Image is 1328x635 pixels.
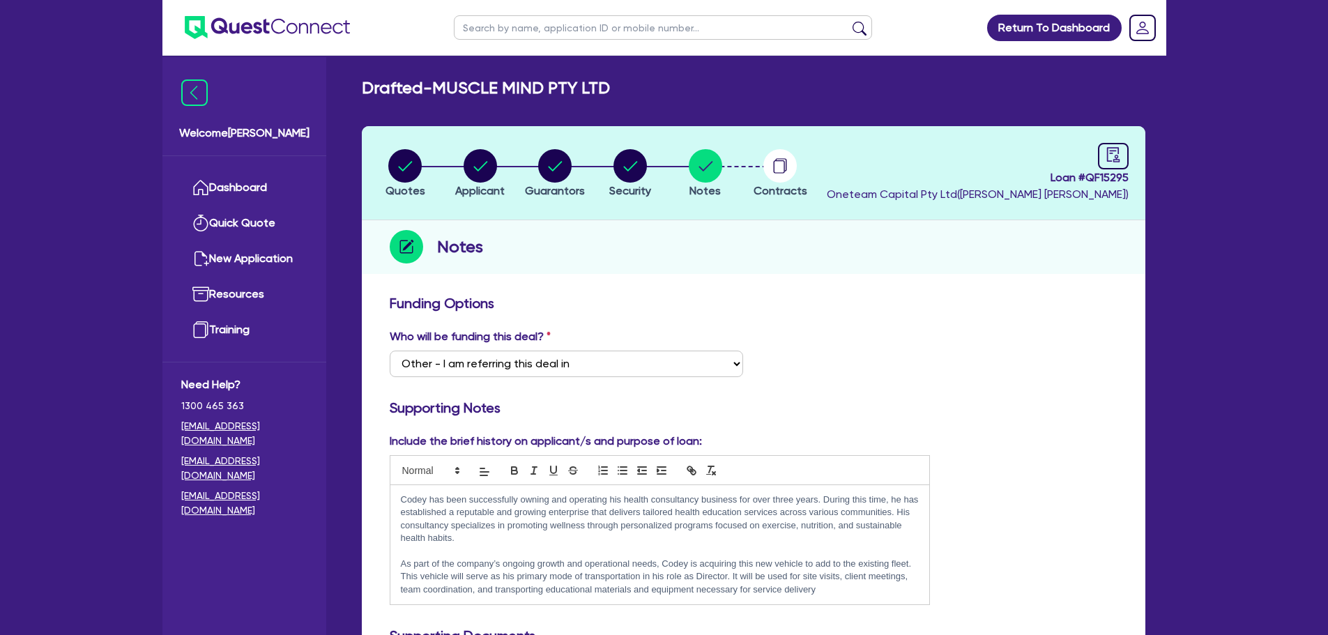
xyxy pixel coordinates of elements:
[192,286,209,303] img: resources
[1106,147,1121,162] span: audit
[181,489,307,518] a: [EMAIL_ADDRESS][DOMAIN_NAME]
[179,125,310,141] span: Welcome [PERSON_NAME]
[454,15,872,40] input: Search by name, application ID or mobile number...
[401,494,919,545] p: Codey has been successfully owning and operating his health consultancy business for over three y...
[827,188,1129,201] span: Oneteam Capital Pty Ltd ( [PERSON_NAME] [PERSON_NAME] )
[390,328,551,345] label: Who will be funding this deal?
[181,241,307,277] a: New Application
[181,419,307,448] a: [EMAIL_ADDRESS][DOMAIN_NAME]
[455,148,505,200] button: Applicant
[362,78,610,98] h2: Drafted - MUSCLE MIND PTY LTD
[609,184,651,197] span: Security
[455,184,505,197] span: Applicant
[987,15,1122,41] a: Return To Dashboard
[689,184,721,197] span: Notes
[181,399,307,413] span: 1300 465 363
[609,148,652,200] button: Security
[181,312,307,348] a: Training
[192,250,209,267] img: new-application
[437,234,483,259] h2: Notes
[1098,143,1129,169] a: audit
[181,376,307,393] span: Need Help?
[753,148,808,200] button: Contracts
[525,184,585,197] span: Guarantors
[181,277,307,312] a: Resources
[192,215,209,231] img: quick-quote
[385,148,426,200] button: Quotes
[390,230,423,263] img: step-icon
[181,79,208,106] img: icon-menu-close
[827,169,1129,186] span: Loan # QF15295
[390,433,702,450] label: Include the brief history on applicant/s and purpose of loan:
[754,184,807,197] span: Contracts
[390,399,1117,416] h3: Supporting Notes
[401,558,919,596] p: As part of the company’s ongoing growth and operational needs, Codey is acquiring this new vehicl...
[192,321,209,338] img: training
[1124,10,1161,46] a: Dropdown toggle
[181,454,307,483] a: [EMAIL_ADDRESS][DOMAIN_NAME]
[185,16,350,39] img: quest-connect-logo-blue
[181,170,307,206] a: Dashboard
[390,295,1117,312] h3: Funding Options
[181,206,307,241] a: Quick Quote
[386,184,425,197] span: Quotes
[688,148,723,200] button: Notes
[524,148,586,200] button: Guarantors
